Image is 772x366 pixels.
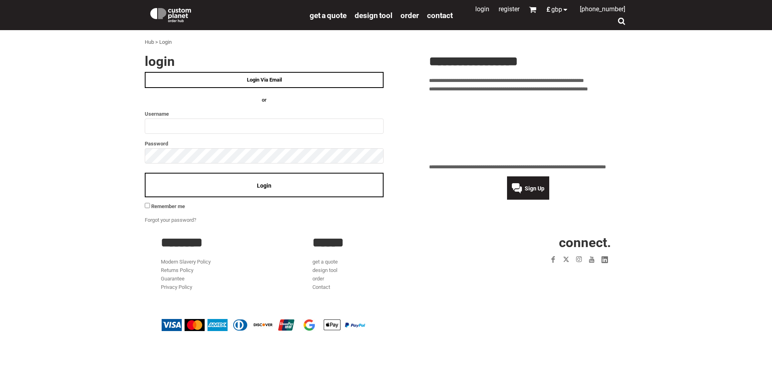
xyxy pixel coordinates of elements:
a: Contact [312,284,330,290]
a: Login [475,5,489,13]
a: get a quote [310,10,347,20]
div: Login [159,38,172,47]
input: Remember me [145,203,150,208]
label: Password [145,139,384,148]
a: design tool [355,10,392,20]
span: Login Via Email [247,77,282,83]
span: Sign Up [525,185,544,192]
a: order [400,10,419,20]
a: Register [499,5,519,13]
img: Discover [253,319,273,331]
h2: CONNECT. [464,236,611,249]
a: Returns Policy [161,267,193,273]
a: get a quote [312,259,338,265]
a: Login Via Email [145,72,384,88]
a: Modern Slavery Policy [161,259,211,265]
img: American Express [207,319,228,331]
span: [PHONE_NUMBER] [580,5,625,13]
img: Google Pay [299,319,319,331]
label: Username [145,109,384,119]
img: PayPal [345,323,365,327]
img: Apple Pay [322,319,342,331]
span: Remember me [151,203,185,209]
iframe: Customer reviews powered by Trustpilot [500,271,611,280]
span: £ [546,6,551,13]
a: design tool [312,267,337,273]
a: Privacy Policy [161,284,192,290]
span: Login [257,182,271,189]
h2: Login [145,55,384,68]
a: Contact [427,10,453,20]
h4: OR [145,96,384,104]
a: order [312,276,324,282]
span: get a quote [310,11,347,20]
div: > [155,38,158,47]
img: Custom Planet [149,6,193,22]
img: China UnionPay [276,319,296,331]
a: Hub [145,39,154,45]
span: GBP [551,6,562,13]
span: design tool [355,11,392,20]
span: order [400,11,419,20]
img: Visa [162,319,182,331]
img: Mastercard [185,319,205,331]
a: Forgot your password? [145,217,196,223]
iframe: Customer reviews powered by Trustpilot [429,98,627,158]
a: Custom Planet [145,2,306,26]
span: Contact [427,11,453,20]
img: Diners Club [230,319,250,331]
a: Guarantee [161,276,185,282]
